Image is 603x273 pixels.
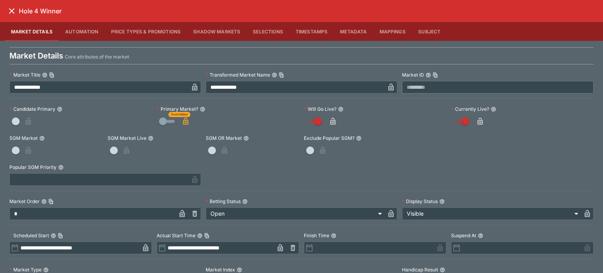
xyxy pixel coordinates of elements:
[197,233,203,238] button: Actual Start TimeCopy To Clipboard
[58,233,63,238] button: Copy To Clipboard
[9,164,57,170] p: Popular SGM Priority
[51,233,56,238] button: Scheduled StartCopy To Clipboard
[331,233,336,238] button: Finish Time
[412,22,447,41] button: Subject
[9,71,40,78] p: Market Title
[5,4,19,18] button: close
[237,267,242,273] button: Market Index
[58,165,64,170] button: Popular SGM Priority
[304,232,329,239] p: Finish Time
[57,106,62,112] button: Candidate Primary
[42,72,48,78] button: Market TitleCopy To Clipboard
[289,22,334,41] button: Timestamps
[491,106,496,112] button: Currently Live?
[402,266,438,273] p: Handicap Result
[304,135,354,141] p: Exclude Popular SGM?
[402,198,438,205] p: Display Status
[373,22,412,41] button: Mappings
[206,135,242,141] p: SGM OR Market
[451,232,476,239] p: Suspend At
[9,135,38,141] p: SGM Market
[426,72,431,78] button: Market IDCopy To Clipboard
[206,198,241,205] p: Betting Status
[157,106,198,112] p: Primary Market?
[279,72,284,78] button: Copy To Clipboard
[41,199,47,204] button: Market OrderCopy To Clipboard
[49,72,55,78] button: Copy To Clipboard
[478,233,483,238] button: Suspend At
[5,22,59,41] button: Market Details
[200,106,205,112] button: Primary Market?
[148,136,153,141] button: SGM Market Live
[206,266,235,273] p: Market Index
[206,207,385,220] div: Open
[247,22,289,41] button: Selections
[108,135,146,141] p: SGM Market Live
[206,71,270,78] p: Transformed Market Name
[65,53,129,61] p: Core attributes of the market
[334,22,373,41] button: Metadata
[402,207,581,220] div: Visible
[440,267,445,273] button: Handicap Result
[243,136,249,141] button: SGM OR Market
[439,199,445,204] button: Display Status
[43,267,49,273] button: Market Type
[48,199,54,204] button: Copy To Clipboard
[105,22,187,41] button: Price Types & Promotions
[39,136,45,141] button: SGM Market
[9,266,42,273] p: Market Type
[304,106,336,112] p: Will Go Live?
[204,233,210,238] button: Copy To Clipboard
[338,106,344,112] button: Will Go Live?
[356,136,362,141] button: Exclude Popular SGM?
[59,22,105,41] button: Automation
[272,72,277,78] button: Transformed Market NameCopy To Clipboard
[9,51,63,61] h4: Market Details
[433,72,438,78] button: Copy To Clipboard
[9,232,49,239] p: Scheduled Start
[451,106,489,112] p: Currently Live?
[9,106,55,112] p: Candidate Primary
[9,198,40,205] p: Market Order
[242,199,248,204] button: Betting Status
[157,232,196,239] p: Actual Start Time
[402,71,424,78] p: Market ID
[19,7,62,15] h6: Hole 4 Winner
[187,22,247,41] button: Shadow Markets
[171,112,188,117] span: Overridden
